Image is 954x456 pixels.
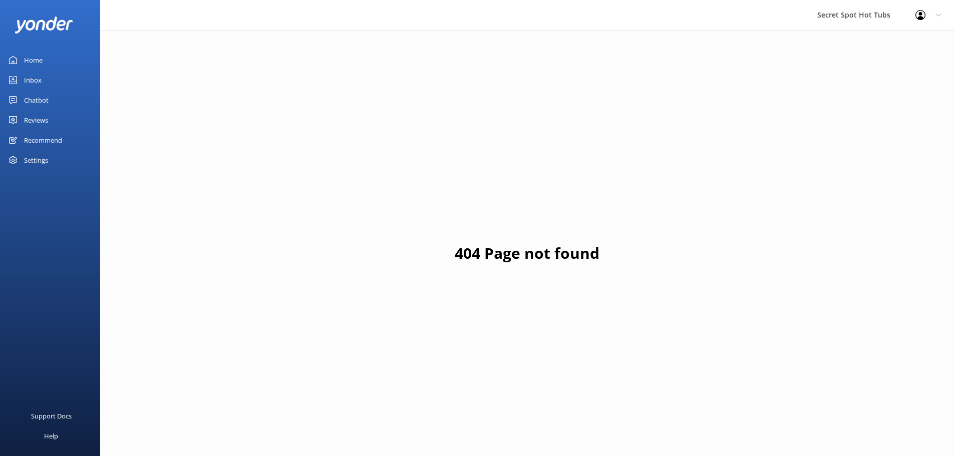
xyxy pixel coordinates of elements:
[24,130,62,150] div: Recommend
[44,426,58,446] div: Help
[24,50,43,70] div: Home
[24,110,48,130] div: Reviews
[455,241,599,265] h1: 404 Page not found
[24,90,49,110] div: Chatbot
[24,150,48,170] div: Settings
[24,70,42,90] div: Inbox
[31,406,72,426] div: Support Docs
[15,17,73,33] img: yonder-white-logo.png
